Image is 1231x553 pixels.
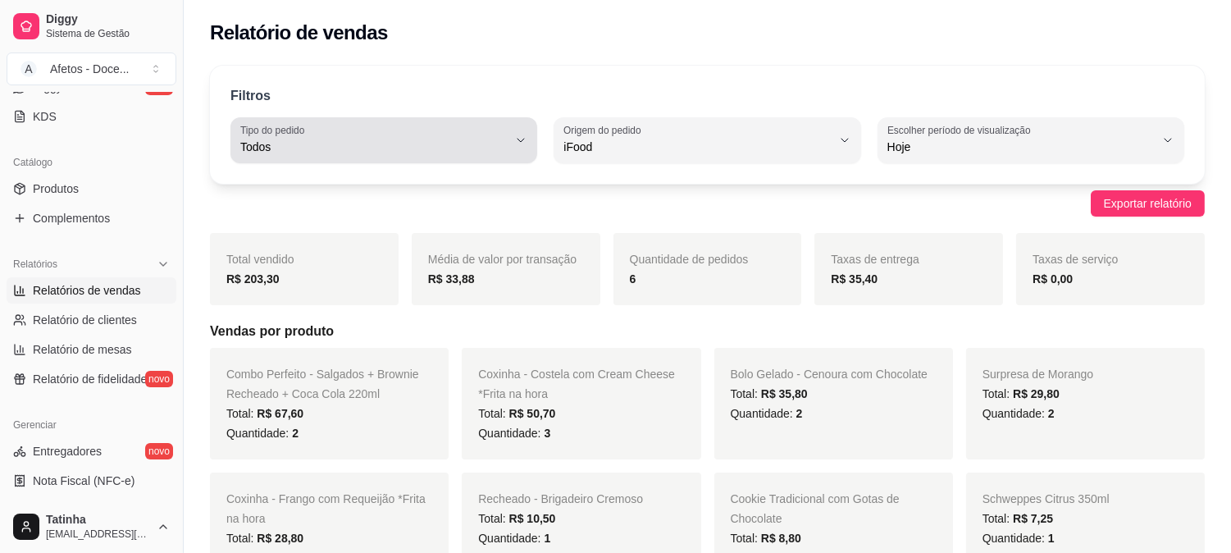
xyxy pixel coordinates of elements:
[630,253,749,266] span: Quantidade de pedidos
[13,258,57,271] span: Relatórios
[226,272,280,286] strong: R$ 203,30
[1033,253,1118,266] span: Taxas de serviço
[7,412,176,438] div: Gerenciar
[983,512,1053,525] span: Total:
[240,139,508,155] span: Todos
[7,468,176,494] a: Nota Fiscal (NFC-e)
[731,492,900,525] span: Cookie Tradicional com Gotas de Chocolate
[478,512,555,525] span: Total:
[210,322,1205,341] h5: Vendas por produto
[983,368,1093,381] span: Surpresa de Morango
[257,407,303,420] span: R$ 67,60
[7,336,176,363] a: Relatório de mesas
[210,20,388,46] h2: Relatório de vendas
[33,473,134,489] span: Nota Fiscal (NFC-e)
[226,532,303,545] span: Total:
[1013,512,1053,525] span: R$ 7,25
[7,277,176,304] a: Relatórios de vendas
[731,368,928,381] span: Bolo Gelado - Cenoura com Chocolate
[1033,272,1073,286] strong: R$ 0,00
[1104,194,1192,213] span: Exportar relatório
[7,205,176,231] a: Complementos
[33,341,132,358] span: Relatório de mesas
[509,512,556,525] span: R$ 10,50
[240,123,310,137] label: Tipo do pedido
[554,117,860,163] button: Origem do pedidoiFood
[7,366,176,392] a: Relatório de fidelidadenovo
[257,532,303,545] span: R$ 28,80
[46,513,150,528] span: Tatinha
[983,387,1060,400] span: Total:
[563,139,831,155] span: iFood
[46,27,170,40] span: Sistema de Gestão
[46,12,170,27] span: Diggy
[428,272,475,286] strong: R$ 33,88
[544,532,550,545] span: 1
[33,210,110,226] span: Complementos
[230,117,537,163] button: Tipo do pedidoTodos
[226,492,426,525] span: Coxinha - Frango com Requeijão *Frita na hora
[731,532,801,545] span: Total:
[1091,190,1205,217] button: Exportar relatório
[33,443,102,459] span: Entregadores
[983,492,1110,505] span: Schweppes Citrus 350ml
[478,368,675,400] span: Coxinha - Costela com Cream Cheese *Frita na hora
[478,427,550,440] span: Quantidade:
[7,497,176,523] a: Controle de caixa
[761,532,801,545] span: R$ 8,80
[21,61,37,77] span: A
[731,407,803,420] span: Quantidade:
[7,176,176,202] a: Produtos
[7,307,176,333] a: Relatório de clientes
[761,387,808,400] span: R$ 35,80
[887,139,1155,155] span: Hoje
[33,108,57,125] span: KDS
[731,387,808,400] span: Total:
[630,272,636,286] strong: 6
[292,427,299,440] span: 2
[1048,532,1055,545] span: 1
[831,253,919,266] span: Taxas de entrega
[33,312,137,328] span: Relatório de clientes
[7,53,176,85] button: Select a team
[796,407,803,420] span: 2
[46,528,150,541] span: [EMAIL_ADDRESS][DOMAIN_NAME]
[226,407,303,420] span: Total:
[7,507,176,546] button: Tatinha[EMAIL_ADDRESS][DOMAIN_NAME]
[230,86,271,106] p: Filtros
[831,272,878,286] strong: R$ 35,40
[7,7,176,46] a: DiggySistema de Gestão
[226,368,419,400] span: Combo Perfeito - Salgados + Brownie Recheado + Coca Cola 220ml
[983,407,1055,420] span: Quantidade:
[544,427,550,440] span: 3
[33,371,147,387] span: Relatório de fidelidade
[1013,387,1060,400] span: R$ 29,80
[509,407,556,420] span: R$ 50,70
[563,123,646,137] label: Origem do pedido
[7,103,176,130] a: KDS
[226,427,299,440] span: Quantidade:
[478,532,550,545] span: Quantidade:
[7,438,176,464] a: Entregadoresnovo
[7,149,176,176] div: Catálogo
[983,532,1055,545] span: Quantidade:
[478,407,555,420] span: Total:
[878,117,1184,163] button: Escolher período de visualizaçãoHoje
[226,253,294,266] span: Total vendido
[50,61,130,77] div: Afetos - Doce ...
[1048,407,1055,420] span: 2
[887,123,1036,137] label: Escolher período de visualização
[33,181,79,197] span: Produtos
[33,282,141,299] span: Relatórios de vendas
[478,492,643,505] span: Recheado - Brigadeiro Cremoso
[428,253,577,266] span: Média de valor por transação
